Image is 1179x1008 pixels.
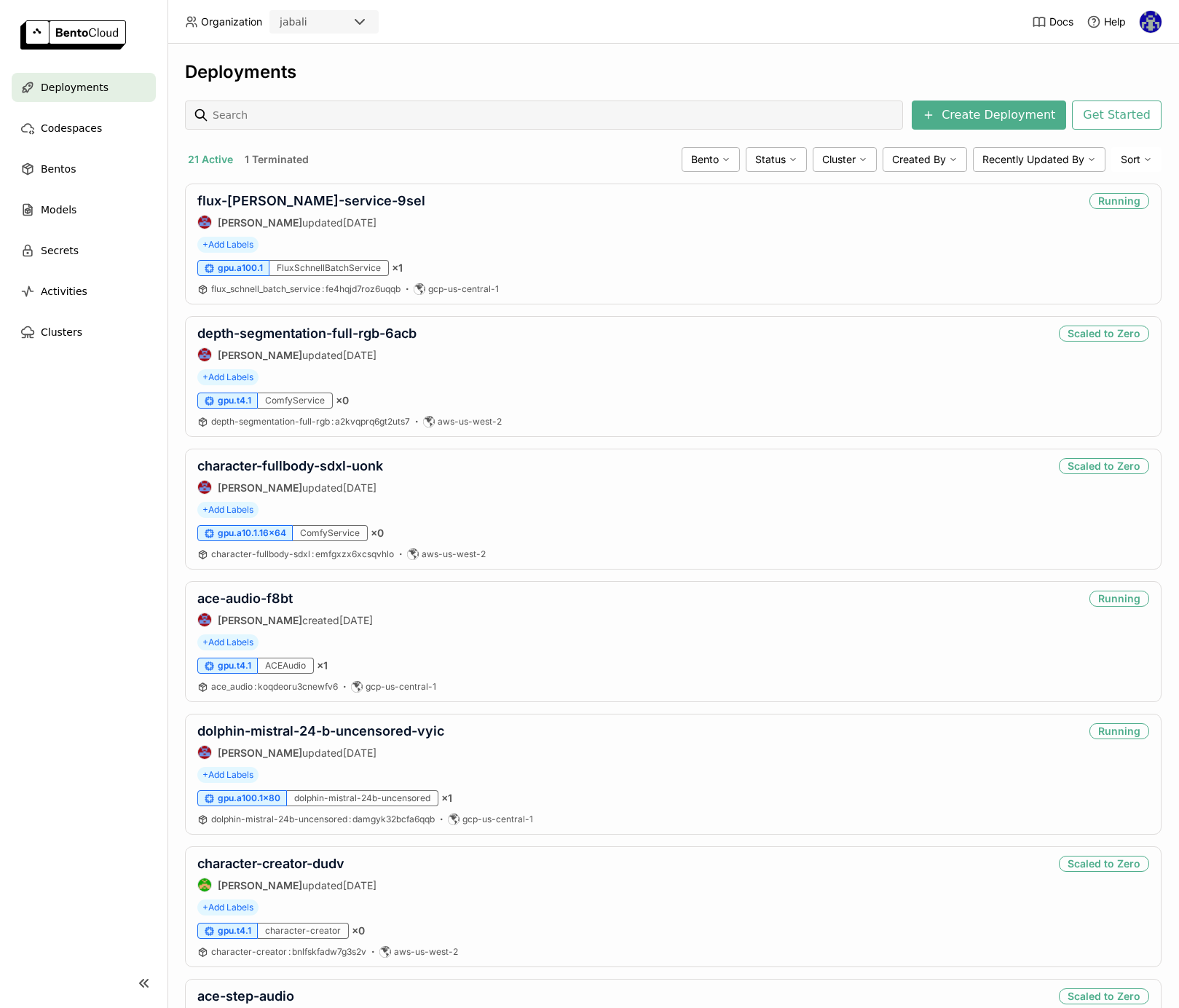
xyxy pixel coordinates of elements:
[197,215,425,229] div: updated
[197,767,259,783] span: +Add Labels
[198,216,211,229] img: Jhonatan Oliveira
[211,946,366,958] a: character-creator:bnlfskfadw7g3s2v
[973,147,1105,172] div: Recently Updated By
[211,283,401,295] a: flux_schnell_batch_service:fe4hqjd7roz6uqqb
[41,119,102,137] span: Codespaces
[197,347,417,362] div: updated
[211,814,435,825] a: dolphin-mistral-24b-uncensored:damgyk32bcfa6qqb
[288,946,291,957] span: :
[343,216,376,229] span: [DATE]
[211,416,410,428] a: depth-segmentation-full-rgb:a2kvqprq6gt2uts7
[1072,101,1162,130] button: Get Started
[12,277,156,306] a: Activities
[1089,591,1149,607] div: Running
[211,103,897,127] input: Search
[197,723,444,739] a: dolphin-mistral-24-b-uncensored-vyic
[331,416,334,427] span: :
[438,416,502,428] span: aws-us-west-2
[218,527,286,539] span: gpu.a10.1.16x64
[1059,458,1149,474] div: Scaled to Zero
[280,15,307,29] div: jabali
[422,548,486,560] span: aws-us-west-2
[218,262,263,274] span: gpu.a100.1
[293,525,368,541] div: ComfyService
[41,242,79,259] span: Secrets
[892,153,946,166] span: Created By
[1140,11,1162,33] img: Fernando Silveira
[1059,988,1149,1004] div: Scaled to Zero
[218,792,280,804] span: gpu.a100.1x80
[197,899,259,916] span: +Add Labels
[218,879,302,891] strong: [PERSON_NAME]
[883,147,967,172] div: Created By
[41,201,76,218] span: Models
[746,147,807,172] div: Status
[211,946,366,957] span: character-creator bnlfskfadw7g3s2v
[198,613,211,626] img: Jhonatan Oliveira
[822,153,856,166] span: Cluster
[462,814,533,825] span: gcp-us-central-1
[343,349,376,361] span: [DATE]
[185,150,236,169] button: 21 Active
[197,988,294,1004] a: ace-step-audio
[197,369,259,385] span: +Add Labels
[12,195,156,224] a: Models
[197,193,425,208] a: flux-[PERSON_NAME]-service-9sel
[198,746,211,759] img: Jhonatan Oliveira
[309,15,310,30] input: Selected jabali.
[218,216,302,229] strong: [PERSON_NAME]
[982,153,1084,166] span: Recently Updated By
[258,393,333,409] div: ComfyService
[371,527,384,540] span: × 0
[218,747,302,759] strong: [PERSON_NAME]
[211,814,435,824] span: dolphin-mistral-24b-uncensored damgyk32bcfa6qqb
[441,792,452,805] span: × 1
[312,548,314,559] span: :
[197,326,417,341] a: depth-segmentation-full-rgb-6acb
[1049,15,1073,28] span: Docs
[197,613,373,627] div: created
[197,856,344,871] a: character-creator-dudv
[287,790,438,806] div: dolphin-mistral-24b-uncensored
[197,591,293,606] a: ace-audio-f8bt
[211,283,401,294] span: flux_schnell_batch_service fe4hqjd7roz6uqqb
[198,348,211,361] img: Jhonatan Oliveira
[339,614,373,626] span: [DATE]
[1059,856,1149,872] div: Scaled to Zero
[12,73,156,102] a: Deployments
[254,681,256,692] span: :
[12,154,156,184] a: Bentos
[1104,15,1126,28] span: Help
[343,879,376,891] span: [DATE]
[218,660,251,672] span: gpu.t4.1
[691,153,719,166] span: Bento
[258,658,314,674] div: ACEAudio
[197,458,383,473] a: character-fullbody-sdxl-uonk
[317,659,328,672] span: × 1
[211,681,338,693] a: ace_audio:koqdeoru3cnewfv6
[201,15,262,28] span: Organization
[1121,153,1140,166] span: Sort
[41,79,109,96] span: Deployments
[41,323,82,341] span: Clusters
[366,681,436,693] span: gcp-us-central-1
[218,614,302,626] strong: [PERSON_NAME]
[912,101,1066,130] button: Create Deployment
[1087,15,1126,29] div: Help
[242,150,312,169] button: 1 Terminated
[218,925,251,937] span: gpu.t4.1
[218,349,302,361] strong: [PERSON_NAME]
[336,394,349,407] span: × 0
[428,283,499,295] span: gcp-us-central-1
[218,395,251,406] span: gpu.t4.1
[197,502,259,518] span: +Add Labels
[1032,15,1073,29] a: Docs
[197,745,444,760] div: updated
[813,147,877,172] div: Cluster
[20,20,126,50] img: logo
[12,318,156,347] a: Clusters
[197,480,383,495] div: updated
[12,114,156,143] a: Codespaces
[258,923,349,939] div: character-creator
[41,283,87,300] span: Activities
